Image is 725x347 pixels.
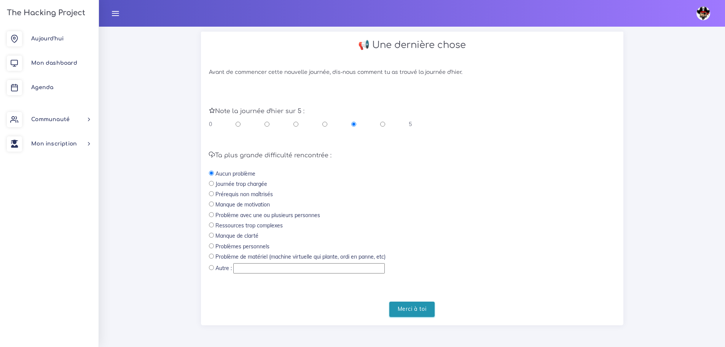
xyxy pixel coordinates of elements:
h5: Ta plus grande difficulté rencontrée : [209,152,615,159]
h3: The Hacking Project [5,9,85,17]
label: Journée trop chargée [215,180,267,188]
label: Prérequis non maîtrisés [215,190,273,198]
span: Agenda [31,85,53,90]
span: Mon inscription [31,141,77,147]
input: Merci à toi [389,302,435,317]
span: Communauté [31,117,70,122]
label: Ressources trop complexes [215,222,283,229]
span: Mon dashboard [31,60,77,66]
label: Problèmes personnels [215,243,269,250]
h6: Avant de commencer cette nouvelle journée, dis-nous comment tu as trouvé la journée d'hier. [209,69,615,76]
label: Manque de clarté [215,232,258,240]
label: Aucun problème [215,170,255,177]
img: avatar [696,6,710,20]
label: Problème avec une ou plusieurs personnes [215,211,320,219]
label: Manque de motivation [215,201,270,208]
label: Problème de matériel (machine virtuelle qui plante, ordi en panne, etc) [215,253,386,261]
label: Autre : [215,264,232,272]
span: Aujourd'hui [31,36,64,42]
h2: 📢 Une dernière chose [209,40,615,51]
div: 0 5 [209,120,412,128]
h5: Note la journée d'hier sur 5 : [209,108,615,115]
